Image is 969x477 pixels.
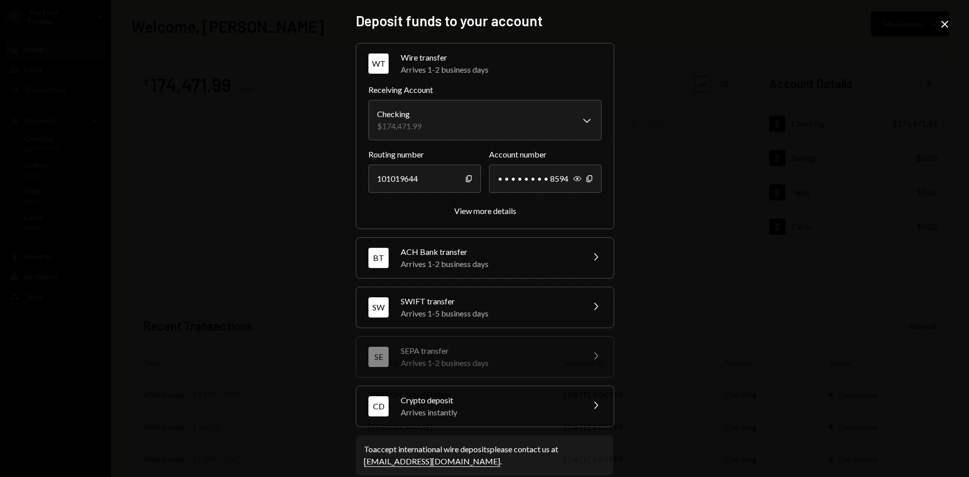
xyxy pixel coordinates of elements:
[356,238,614,278] button: BTACH Bank transferArrives 1-2 business days
[368,84,602,96] label: Receiving Account
[454,206,516,216] div: View more details
[356,386,614,427] button: CDCrypto depositArrives instantly
[401,357,577,369] div: Arrives 1-2 business days
[401,394,577,406] div: Crypto deposit
[356,43,614,84] button: WTWire transferArrives 1-2 business days
[401,64,602,76] div: Arrives 1-2 business days
[364,456,500,467] a: [EMAIL_ADDRESS][DOMAIN_NAME]
[401,258,577,270] div: Arrives 1-2 business days
[368,347,389,367] div: SE
[401,246,577,258] div: ACH Bank transfer
[368,165,481,193] div: 101019644
[401,345,577,357] div: SEPA transfer
[368,248,389,268] div: BT
[489,165,602,193] div: • • • • • • • • 8594
[401,295,577,307] div: SWIFT transfer
[368,396,389,416] div: CD
[368,100,602,140] button: Receiving Account
[356,11,613,31] h2: Deposit funds to your account
[368,54,389,74] div: WT
[368,148,481,161] label: Routing number
[401,406,577,418] div: Arrives instantly
[401,307,577,320] div: Arrives 1-5 business days
[489,148,602,161] label: Account number
[368,84,602,217] div: WTWire transferArrives 1-2 business days
[364,443,605,467] div: To accept international wire deposits please contact us at .
[368,297,389,317] div: SW
[401,51,602,64] div: Wire transfer
[356,287,614,328] button: SWSWIFT transferArrives 1-5 business days
[356,337,614,377] button: SESEPA transferArrives 1-2 business days
[454,206,516,217] button: View more details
